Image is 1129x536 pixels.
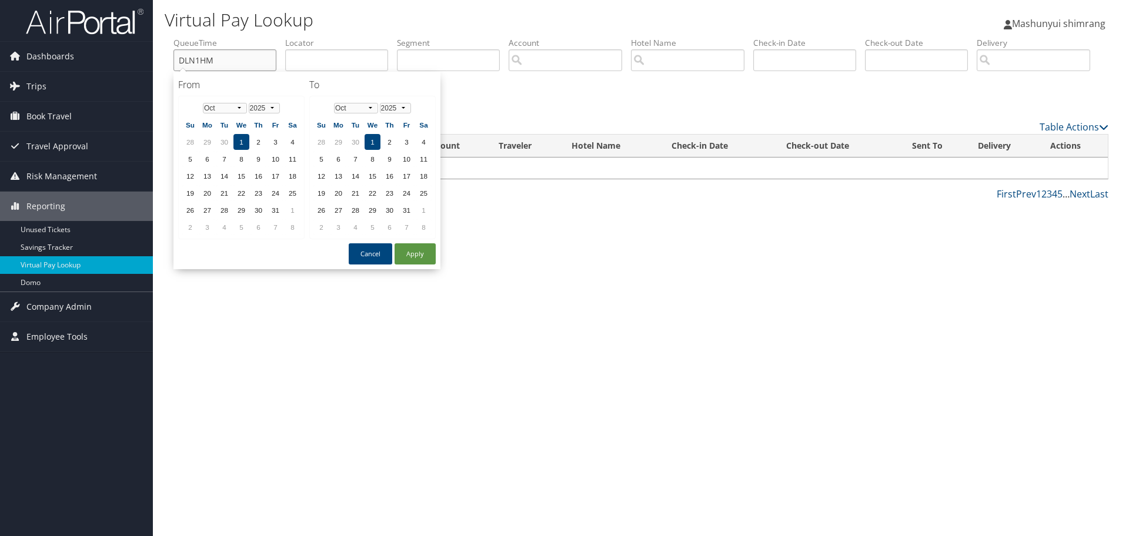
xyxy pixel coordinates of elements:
td: 2 [250,134,266,150]
span: Employee Tools [26,322,88,351]
a: 5 [1057,187,1063,200]
a: 4 [1052,187,1057,200]
td: 4 [416,134,432,150]
td: 7 [216,151,232,167]
td: 18 [416,168,432,184]
td: 8 [285,219,300,235]
th: Account: activate to sort column ascending [416,135,488,158]
a: Prev [1016,187,1036,200]
td: 3 [330,219,346,235]
button: Apply [395,243,436,264]
span: Book Travel [26,102,72,131]
td: 3 [199,219,215,235]
td: 21 [348,185,363,201]
th: Delivery: activate to sort column ascending [967,135,1040,158]
th: Actions [1040,135,1108,158]
td: 20 [199,185,215,201]
td: 11 [416,151,432,167]
th: Sa [285,117,300,133]
td: 6 [330,151,346,167]
td: 22 [233,185,249,201]
th: Th [382,117,398,133]
th: Check-out Date: activate to sort column ascending [776,135,901,158]
td: 5 [313,151,329,167]
td: 8 [233,151,249,167]
span: Mashunyui shimrang [1012,17,1105,30]
td: 10 [399,151,415,167]
a: 1 [1036,187,1041,200]
td: 23 [250,185,266,201]
span: Reporting [26,192,65,221]
td: 6 [250,219,266,235]
td: 31 [268,202,283,218]
td: 13 [199,168,215,184]
td: 1 [416,202,432,218]
th: Fr [399,117,415,133]
button: Cancel [349,243,392,264]
td: 30 [250,202,266,218]
td: 1 [233,134,249,150]
td: 5 [365,219,380,235]
td: 27 [330,202,346,218]
td: 7 [399,219,415,235]
td: 19 [182,185,198,201]
td: 28 [216,202,232,218]
td: 29 [365,202,380,218]
td: 28 [182,134,198,150]
td: 29 [233,202,249,218]
h1: Virtual Pay Lookup [165,8,800,32]
td: 4 [348,219,363,235]
td: 25 [285,185,300,201]
th: Tu [216,117,232,133]
td: 28 [348,202,363,218]
td: 2 [313,219,329,235]
td: 14 [216,168,232,184]
td: 24 [399,185,415,201]
td: 7 [348,151,363,167]
th: We [365,117,380,133]
td: 30 [382,202,398,218]
td: 21 [216,185,232,201]
td: 8 [365,151,380,167]
td: 5 [182,151,198,167]
td: 9 [250,151,266,167]
td: 30 [216,134,232,150]
th: Hotel Name: activate to sort column ascending [561,135,661,158]
span: Company Admin [26,292,92,321]
td: 11 [285,151,300,167]
td: 22 [365,185,380,201]
td: 28 [313,134,329,150]
td: 2 [182,219,198,235]
td: 4 [216,219,232,235]
td: 24 [268,185,283,201]
a: Table Actions [1040,120,1108,133]
span: Dashboards [26,42,74,71]
td: 25 [416,185,432,201]
td: 17 [268,168,283,184]
img: airportal-logo.png [26,8,143,35]
th: Th [250,117,266,133]
label: Segment [397,37,509,49]
td: 30 [348,134,363,150]
td: 1 [285,202,300,218]
td: 7 [268,219,283,235]
td: 9 [382,151,398,167]
td: 20 [330,185,346,201]
td: 26 [313,202,329,218]
th: Mo [199,117,215,133]
td: 17 [399,168,415,184]
td: 23 [382,185,398,201]
td: 8 [416,219,432,235]
td: 1 [365,134,380,150]
th: Su [182,117,198,133]
span: … [1063,187,1070,200]
td: 16 [382,168,398,184]
td: 13 [330,168,346,184]
label: Check-in Date [753,37,865,49]
label: Hotel Name [631,37,753,49]
td: 18 [285,168,300,184]
label: QueueTime [173,37,285,49]
td: 6 [199,151,215,167]
td: 29 [330,134,346,150]
label: Check-out Date [865,37,977,49]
